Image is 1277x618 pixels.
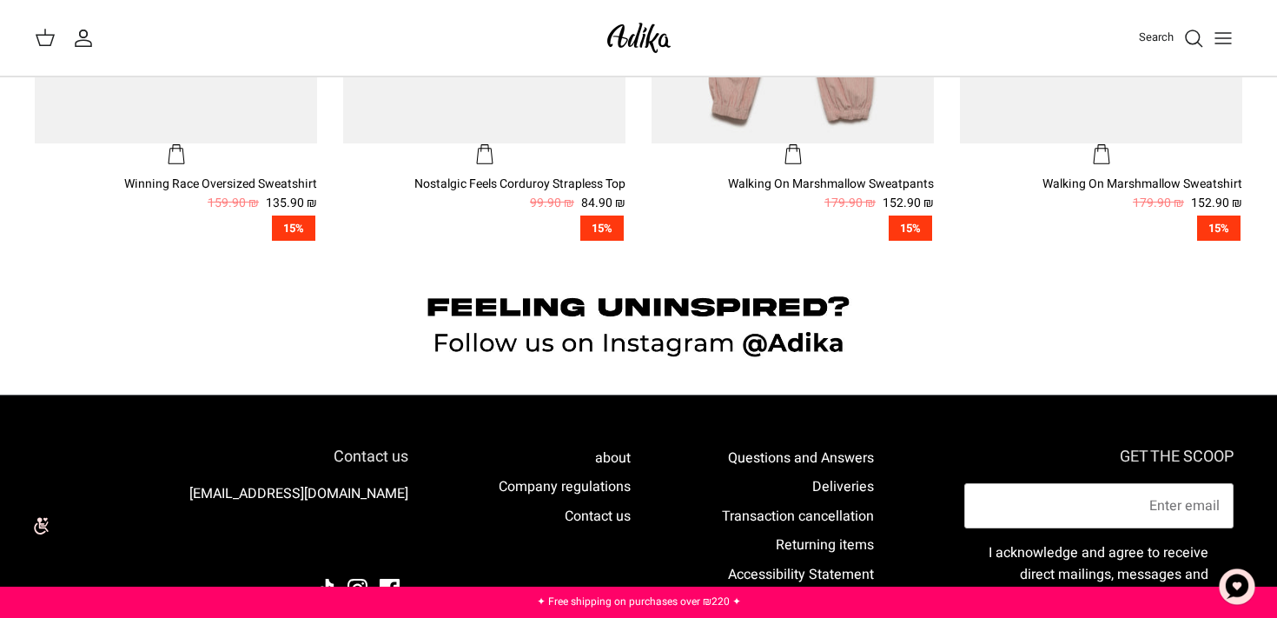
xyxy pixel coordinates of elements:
[361,532,408,555] img: Adika IL
[960,216,1242,241] a: 15%
[343,175,625,214] a: Nostalgic Feels Corduroy Strapless Top 84.90 ₪ 99.90 ₪
[343,216,625,241] a: 15%
[315,579,335,599] a: TikTok
[728,564,874,585] a: Accessibility Statement
[960,175,1242,214] a: Walking On Marshmallow Sweatshirt 152.90 ₪ 179.90 ₪
[1191,194,1242,212] font: 152.90 ₪
[1139,28,1204,49] a: Search
[537,594,741,609] a: ✦ Free shipping on purchases over ₪220 ✦
[1139,29,1174,45] font: Search
[266,194,317,212] font: 135.90 ₪
[73,28,101,49] a: My account
[380,579,400,599] a: Facebook
[565,506,631,527] a: Contact us
[722,506,874,527] a: Transaction cancellation
[124,175,317,193] font: Winning Race Oversized Sweatshirt
[900,220,921,236] font: 15%
[35,216,317,241] a: 15%
[35,175,317,214] a: Winning Race Oversized Sweatshirt 135.90 ₪ 159.90 ₪
[1133,194,1184,212] font: 179.90 ₪
[581,194,625,212] font: 84.90 ₪
[1211,561,1263,613] button: Chat
[1120,445,1234,468] font: GET THE SCOOP
[883,194,934,212] font: 152.90 ₪
[812,476,874,497] a: Deliveries
[1208,220,1229,236] font: 15%
[189,483,408,504] a: [EMAIL_ADDRESS][DOMAIN_NAME]
[334,445,408,468] font: Contact us
[592,220,612,236] font: 15%
[414,175,625,193] font: Nostalgic Feels Corduroy Strapless Top
[1204,19,1242,57] button: Toggle menu
[499,476,631,497] a: Company regulations
[595,448,631,468] a: about
[652,175,934,214] a: Walking On Marshmallow Sweatpants 152.90 ₪ 179.90 ₪
[347,579,367,599] a: Instagram
[652,216,934,241] a: 15%
[776,535,874,555] a: Returning items
[964,483,1234,528] input: Email
[208,194,259,212] font: 159.90 ₪
[530,194,574,212] font: 99.90 ₪
[728,175,934,193] font: Walking On Marshmallow Sweatpants
[13,502,61,549] img: accessibility_icon02.svg
[283,220,304,236] font: 15%
[1042,175,1242,193] font: Walking On Marshmallow Sweatshirt
[728,448,874,468] a: Questions and Answers
[824,194,876,212] font: 179.90 ₪
[602,17,676,58] img: Adika IL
